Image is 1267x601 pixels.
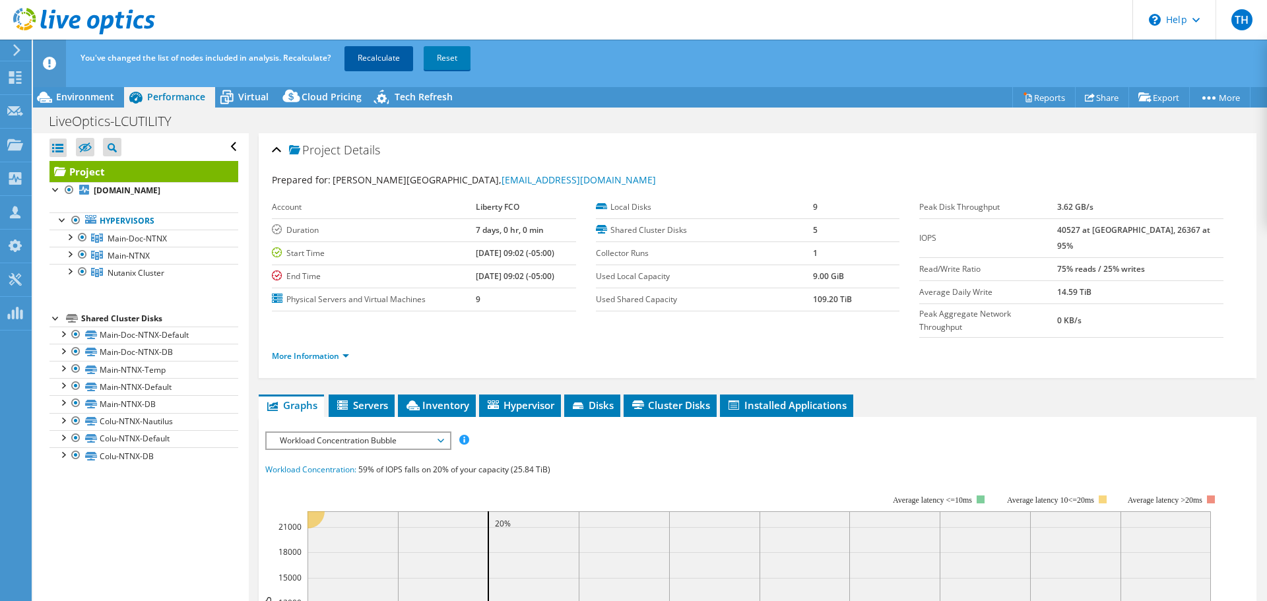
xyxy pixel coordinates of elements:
[596,293,813,306] label: Used Shared Capacity
[302,90,362,103] span: Cloud Pricing
[495,518,511,529] text: 20%
[1075,87,1129,108] a: Share
[278,521,302,532] text: 21000
[813,270,844,282] b: 9.00 GiB
[486,398,554,412] span: Hypervisor
[1012,87,1076,108] a: Reports
[1057,263,1145,274] b: 75% reads / 25% writes
[1007,495,1094,505] tspan: Average latency 10<=20ms
[893,495,972,505] tspan: Average latency <=10ms
[273,433,443,449] span: Workload Concentration Bubble
[278,572,302,583] text: 15000
[49,327,238,344] a: Main-Doc-NTNX-Default
[596,201,813,214] label: Local Disks
[1057,315,1082,326] b: 0 KB/s
[727,398,847,412] span: Installed Applications
[108,250,150,261] span: Main-NTNX
[596,224,813,237] label: Shared Cluster Disks
[49,182,238,199] a: [DOMAIN_NAME]
[476,224,544,236] b: 7 days, 0 hr, 0 min
[272,270,476,283] label: End Time
[395,90,453,103] span: Tech Refresh
[272,174,331,186] label: Prepared for:
[919,307,1057,334] label: Peak Aggregate Network Throughput
[49,361,238,378] a: Main-NTNX-Temp
[813,247,818,259] b: 1
[596,247,813,260] label: Collector Runs
[1128,495,1202,505] text: Average latency >20ms
[49,413,238,430] a: Colu-NTNX-Nautilus
[919,201,1057,214] label: Peak Disk Throughput
[476,294,480,305] b: 9
[272,350,349,362] a: More Information
[289,144,341,157] span: Project
[81,311,238,327] div: Shared Cluster Disks
[476,247,554,259] b: [DATE] 09:02 (-05:00)
[1149,14,1161,26] svg: \n
[49,344,238,361] a: Main-Doc-NTNX-DB
[108,267,164,278] span: Nutanix Cluster
[813,201,818,212] b: 9
[1057,201,1093,212] b: 3.62 GB/s
[344,46,413,70] a: Recalculate
[358,464,550,475] span: 59% of IOPS falls on 20% of your capacity (25.84 TiB)
[43,114,192,129] h1: LiveOptics-LCUTILITY
[1057,286,1091,298] b: 14.59 TiB
[238,90,269,103] span: Virtual
[919,263,1057,276] label: Read/Write Ratio
[49,247,238,264] a: Main-NTNX
[272,201,476,214] label: Account
[272,293,476,306] label: Physical Servers and Virtual Machines
[265,464,356,475] span: Workload Concentration:
[919,232,1057,245] label: IOPS
[1231,9,1252,30] span: TH
[344,142,380,158] span: Details
[49,378,238,395] a: Main-NTNX-Default
[49,264,238,281] a: Nutanix Cluster
[49,161,238,182] a: Project
[49,212,238,230] a: Hypervisors
[502,174,656,186] a: [EMAIL_ADDRESS][DOMAIN_NAME]
[571,398,614,412] span: Disks
[56,90,114,103] span: Environment
[630,398,710,412] span: Cluster Disks
[49,430,238,447] a: Colu-NTNX-Default
[335,398,388,412] span: Servers
[49,230,238,247] a: Main-Doc-NTNX
[278,546,302,557] text: 18000
[1128,87,1190,108] a: Export
[1057,224,1210,251] b: 40527 at [GEOGRAPHIC_DATA], 26367 at 95%
[265,398,317,412] span: Graphs
[81,52,331,63] span: You've changed the list of nodes included in analysis. Recalculate?
[333,174,656,186] span: [PERSON_NAME][GEOGRAPHIC_DATA],
[147,90,205,103] span: Performance
[919,286,1057,299] label: Average Daily Write
[49,395,238,412] a: Main-NTNX-DB
[272,247,476,260] label: Start Time
[596,270,813,283] label: Used Local Capacity
[94,185,160,196] b: [DOMAIN_NAME]
[49,447,238,464] a: Colu-NTNX-DB
[405,398,469,412] span: Inventory
[424,46,471,70] a: Reset
[813,224,818,236] b: 5
[813,294,852,305] b: 109.20 TiB
[272,224,476,237] label: Duration
[1189,87,1251,108] a: More
[476,201,519,212] b: Liberty FCO
[476,270,554,282] b: [DATE] 09:02 (-05:00)
[108,233,167,244] span: Main-Doc-NTNX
